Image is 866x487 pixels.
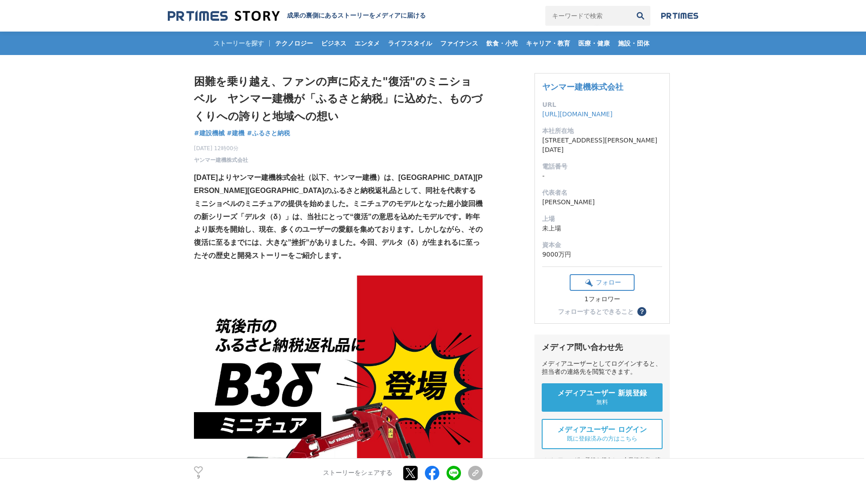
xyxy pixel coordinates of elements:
button: 検索 [631,6,650,26]
a: 施設・団体 [614,32,653,55]
span: #ふるさと納税 [247,129,290,137]
span: ファイナンス [437,39,482,47]
span: ビジネス [318,39,350,47]
a: ファイナンス [437,32,482,55]
dt: 本社所在地 [542,126,662,136]
span: メディアユーザー 新規登録 [557,389,647,398]
a: 飲食・小売 [483,32,521,55]
img: 成果の裏側にあるストーリーをメディアに届ける [168,10,280,22]
dd: - [542,171,662,181]
dt: 上場 [542,214,662,224]
div: フォローするとできること [558,308,634,315]
dt: URL [542,100,662,110]
input: キーワードで検索 [545,6,631,26]
div: メディア問い合わせ先 [542,342,663,353]
a: ヤンマー建機株式会社 [194,156,248,164]
a: #建機 [227,129,245,138]
a: #ふるさと納税 [247,129,290,138]
a: メディアユーザー 新規登録 無料 [542,383,663,412]
dt: 代表者名 [542,188,662,198]
a: [URL][DOMAIN_NAME] [542,110,613,118]
span: ？ [639,308,645,315]
a: キャリア・教育 [522,32,574,55]
img: prtimes [661,12,698,19]
dd: [STREET_ADDRESS][PERSON_NAME][DATE] [542,136,662,155]
a: エンタメ [351,32,383,55]
a: テクノロジー [272,32,317,55]
a: #建設機械 [194,129,225,138]
span: 無料 [596,398,608,406]
p: ストーリーをシェアする [323,469,392,477]
span: 既に登録済みの方はこちら [567,435,637,443]
span: [DATE] 12時00分 [194,144,248,152]
dt: 資本金 [542,240,662,250]
div: メディアユーザーとしてログインすると、担当者の連絡先を閲覧できます。 [542,360,663,376]
span: 施設・団体 [614,39,653,47]
span: エンタメ [351,39,383,47]
span: テクノロジー [272,39,317,47]
a: ビジネス [318,32,350,55]
a: 医療・健康 [575,32,613,55]
button: フォロー [570,274,635,291]
a: ライフスタイル [384,32,436,55]
a: ヤンマー建機株式会社 [542,82,623,92]
span: メディアユーザー ログイン [557,425,647,435]
button: ？ [637,307,646,316]
span: ライフスタイル [384,39,436,47]
dt: 電話番号 [542,162,662,171]
p: 9 [194,475,203,479]
dd: 未上場 [542,224,662,233]
h2: 成果の裏側にあるストーリーをメディアに届ける [287,12,426,20]
div: 1フォロワー [570,295,635,303]
dd: 9000万円 [542,250,662,259]
span: 飲食・小売 [483,39,521,47]
span: #建設機械 [194,129,225,137]
span: キャリア・教育 [522,39,574,47]
a: 成果の裏側にあるストーリーをメディアに届ける 成果の裏側にあるストーリーをメディアに届ける [168,10,426,22]
dd: [PERSON_NAME] [542,198,662,207]
a: メディアユーザー ログイン 既に登録済みの方はこちら [542,419,663,449]
span: #建機 [227,129,245,137]
strong: [DATE]よりヤンマー建機株式会社（以下、ヤンマー建機）は、[GEOGRAPHIC_DATA][PERSON_NAME][GEOGRAPHIC_DATA]のふるさと納税返礼品として、同社を代表... [194,174,483,259]
span: 医療・健康 [575,39,613,47]
h1: 困難を乗り越え、ファンの声に応えた"復活"のミニショベル ヤンマー建機が「ふるさと納税」に込めた、ものづくりへの誇りと地域への想い [194,73,483,125]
